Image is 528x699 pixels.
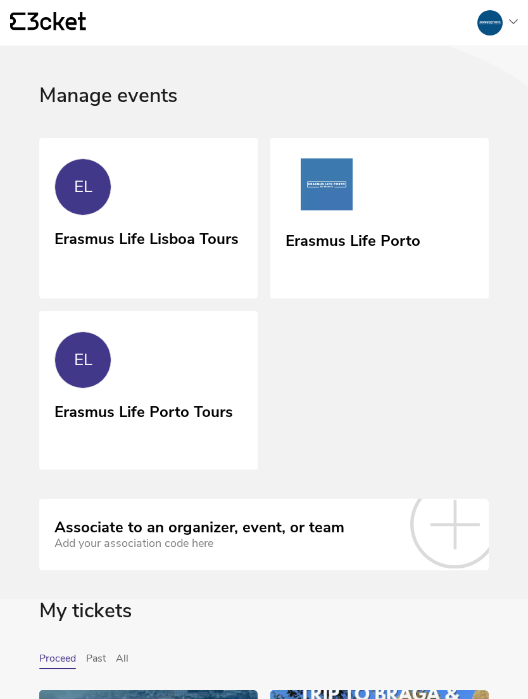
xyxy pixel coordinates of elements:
[86,653,106,669] button: Past
[39,84,489,138] div: Manage events
[54,399,233,421] div: Erasmus Life Porto Tours
[286,228,420,250] div: Erasmus Life Porto
[39,653,76,669] button: Proceed
[270,138,489,299] a: Erasmus Life Porto Erasmus Life Porto
[74,177,92,196] div: EL
[74,350,92,369] div: EL
[39,600,489,653] div: My tickets
[39,138,258,297] a: EL Erasmus Life Lisboa Tours
[54,226,239,248] div: Erasmus Life Lisboa Tours
[39,311,258,470] a: EL Erasmus Life Porto Tours
[10,12,86,34] a: {' '}
[54,519,344,537] div: Associate to an organizer, event, or team
[116,653,129,669] button: All
[10,13,25,30] g: {' '}
[286,158,368,215] img: Erasmus Life Porto
[54,537,344,550] div: Add your association code here
[39,499,489,570] a: Associate to an organizer, event, or team Add your association code here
